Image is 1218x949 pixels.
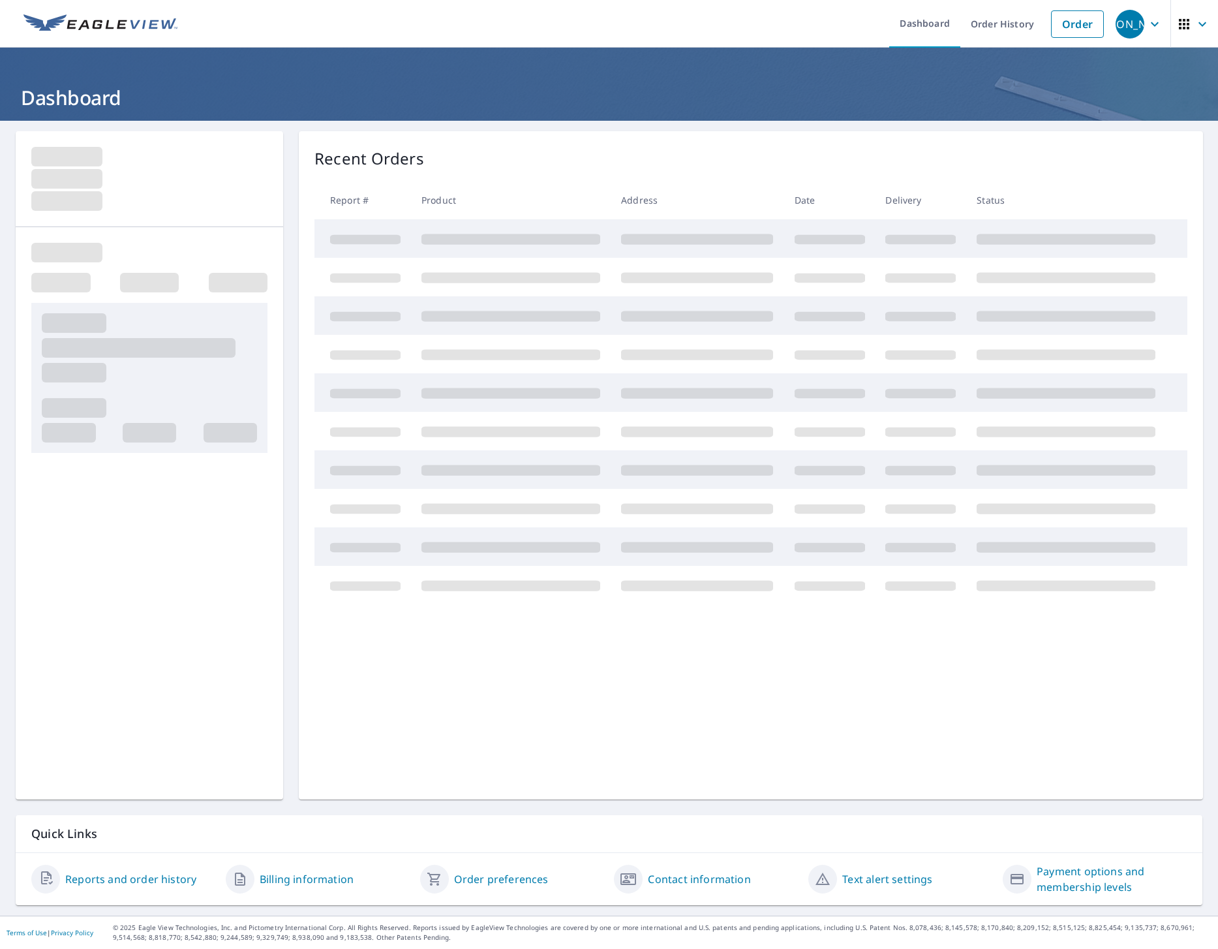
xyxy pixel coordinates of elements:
[113,923,1211,942] p: © 2025 Eagle View Technologies, Inc. and Pictometry International Corp. All Rights Reserved. Repo...
[1116,10,1144,39] div: [PERSON_NAME]
[648,871,750,887] a: Contact information
[454,871,549,887] a: Order preferences
[1037,863,1187,895] a: Payment options and membership levels
[260,871,354,887] a: Billing information
[966,181,1166,219] th: Status
[31,826,1187,842] p: Quick Links
[411,181,611,219] th: Product
[23,14,177,34] img: EV Logo
[51,928,93,937] a: Privacy Policy
[7,928,47,937] a: Terms of Use
[314,147,424,170] p: Recent Orders
[784,181,875,219] th: Date
[842,871,932,887] a: Text alert settings
[611,181,784,219] th: Address
[16,84,1202,111] h1: Dashboard
[65,871,196,887] a: Reports and order history
[875,181,966,219] th: Delivery
[1051,10,1104,38] a: Order
[314,181,411,219] th: Report #
[7,929,93,937] p: |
